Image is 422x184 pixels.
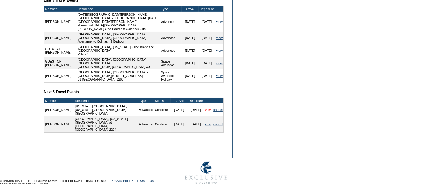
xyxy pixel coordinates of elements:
[216,36,223,40] a: view
[182,69,199,82] td: [DATE]
[199,44,215,57] td: [DATE]
[74,98,138,103] td: Residence
[182,12,199,32] td: [DATE]
[213,108,223,112] a: cancel
[160,57,181,69] td: Space Available
[160,32,181,44] td: Advanced
[182,6,199,12] td: Arrival
[213,122,223,126] a: cancel
[44,90,79,94] b: Next 5 Travel Events
[187,103,204,116] td: [DATE]
[77,57,160,69] td: [GEOGRAPHIC_DATA], [GEOGRAPHIC_DATA] - [GEOGRAPHIC_DATA] [GEOGRAPHIC_DATA] [GEOGRAPHIC_DATA] 304
[44,69,77,82] td: [PERSON_NAME]
[160,44,181,57] td: Advanced
[160,6,181,12] td: Type
[44,116,72,132] td: [PERSON_NAME]
[74,103,138,116] td: [US_STATE][GEOGRAPHIC_DATA], [US_STATE][GEOGRAPHIC_DATA] [GEOGRAPHIC_DATA]
[44,44,77,57] td: GUEST OF [PERSON_NAME]
[205,122,211,126] a: view
[216,74,223,78] a: view
[216,49,223,52] a: view
[74,116,138,132] td: [GEOGRAPHIC_DATA], [US_STATE] - [GEOGRAPHIC_DATA] at [GEOGRAPHIC_DATA] [GEOGRAPHIC_DATA] 2204
[216,20,223,23] a: view
[44,57,77,69] td: GUEST OF [PERSON_NAME]
[160,69,181,82] td: Space Available Holiday
[77,6,160,12] td: Residence
[205,108,211,112] a: view
[216,61,223,65] a: view
[182,57,199,69] td: [DATE]
[160,12,181,32] td: Advanced
[199,32,215,44] td: [DATE]
[154,103,171,116] td: Confirmed
[171,98,187,103] td: Arrival
[77,69,160,82] td: [GEOGRAPHIC_DATA], [GEOGRAPHIC_DATA] - [GEOGRAPHIC_DATA][STREET_ADDRESS] 51 [GEOGRAPHIC_DATA] 1263
[199,69,215,82] td: [DATE]
[138,98,154,103] td: Type
[77,12,160,32] td: [DATE][GEOGRAPHIC_DATA][PERSON_NAME], [GEOGRAPHIC_DATA] - [GEOGRAPHIC_DATA] [DATE][GEOGRAPHIC_DAT...
[182,44,199,57] td: [DATE]
[182,32,199,44] td: [DATE]
[199,6,215,12] td: Departure
[44,6,77,12] td: Member
[171,116,187,132] td: [DATE]
[135,179,156,182] a: TERMS OF USE
[154,116,171,132] td: Confirmed
[111,179,133,182] a: PRIVACY POLICY
[171,103,187,116] td: [DATE]
[77,32,160,44] td: [GEOGRAPHIC_DATA], [GEOGRAPHIC_DATA] - [GEOGRAPHIC_DATA], [GEOGRAPHIC_DATA] Apartamento Colinas -...
[187,98,204,103] td: Departure
[154,98,171,103] td: Status
[138,116,154,132] td: Advanced
[44,12,77,32] td: [PERSON_NAME]
[199,12,215,32] td: [DATE]
[138,103,154,116] td: Advanced
[44,32,77,44] td: [PERSON_NAME]
[77,44,160,57] td: [GEOGRAPHIC_DATA], [US_STATE] - The Islands of [GEOGRAPHIC_DATA] Villa 20
[44,98,72,103] td: Member
[199,57,215,69] td: [DATE]
[44,103,72,116] td: [PERSON_NAME]
[187,116,204,132] td: [DATE]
